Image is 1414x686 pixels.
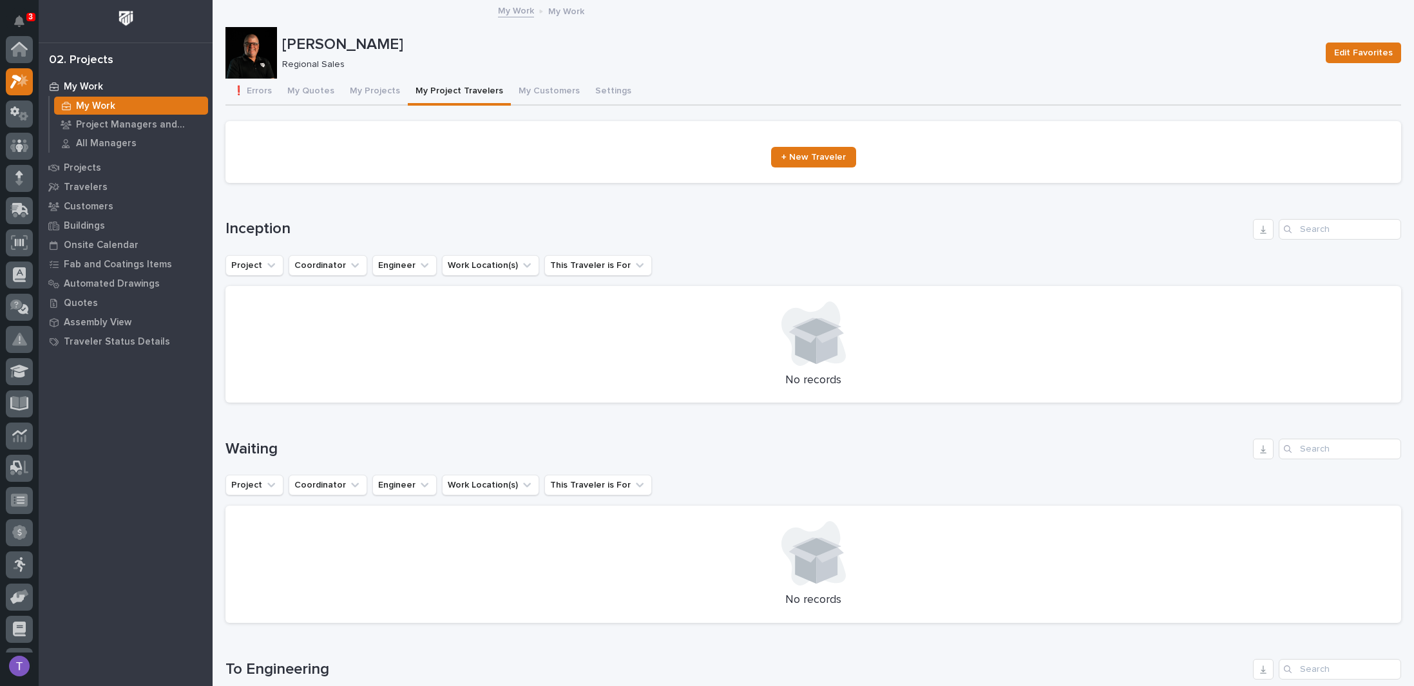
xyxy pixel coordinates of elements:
[342,79,408,106] button: My Projects
[289,475,367,495] button: Coordinator
[39,177,213,196] a: Travelers
[1279,439,1401,459] input: Search
[28,12,33,21] p: 3
[1326,43,1401,63] button: Edit Favorites
[511,79,588,106] button: My Customers
[282,35,1315,54] p: [PERSON_NAME]
[39,235,213,254] a: Onsite Calendar
[64,278,160,290] p: Automated Drawings
[64,81,103,93] p: My Work
[282,59,1310,70] p: Regional Sales
[39,312,213,332] a: Assembly View
[64,336,170,348] p: Traveler Status Details
[372,255,437,276] button: Engineer
[280,79,342,106] button: My Quotes
[64,240,139,251] p: Onsite Calendar
[39,216,213,235] a: Buildings
[225,475,283,495] button: Project
[225,660,1248,679] h1: To Engineering
[1279,219,1401,240] input: Search
[39,293,213,312] a: Quotes
[225,79,280,106] button: ❗ Errors
[76,119,203,131] p: Project Managers and Engineers
[64,298,98,309] p: Quotes
[781,153,846,162] span: + New Traveler
[1279,659,1401,680] input: Search
[39,158,213,177] a: Projects
[50,115,213,133] a: Project Managers and Engineers
[49,53,113,68] div: 02. Projects
[6,653,33,680] button: users-avatar
[588,79,639,106] button: Settings
[225,255,283,276] button: Project
[548,3,584,17] p: My Work
[771,147,856,167] a: + New Traveler
[289,255,367,276] button: Coordinator
[39,196,213,216] a: Customers
[76,138,137,149] p: All Managers
[225,220,1248,238] h1: Inception
[241,374,1386,388] p: No records
[544,255,652,276] button: This Traveler is For
[544,475,652,495] button: This Traveler is For
[50,97,213,115] a: My Work
[39,77,213,96] a: My Work
[64,220,105,232] p: Buildings
[64,317,131,329] p: Assembly View
[225,440,1248,459] h1: Waiting
[1334,45,1393,61] span: Edit Favorites
[50,134,213,152] a: All Managers
[408,79,511,106] button: My Project Travelers
[64,182,108,193] p: Travelers
[241,593,1386,607] p: No records
[372,475,437,495] button: Engineer
[498,3,534,17] a: My Work
[76,100,115,112] p: My Work
[442,255,539,276] button: Work Location(s)
[64,162,101,174] p: Projects
[39,254,213,274] a: Fab and Coatings Items
[64,201,113,213] p: Customers
[442,475,539,495] button: Work Location(s)
[39,332,213,351] a: Traveler Status Details
[64,259,172,271] p: Fab and Coatings Items
[6,8,33,35] button: Notifications
[39,274,213,293] a: Automated Drawings
[16,15,33,36] div: Notifications3
[114,6,138,30] img: Workspace Logo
